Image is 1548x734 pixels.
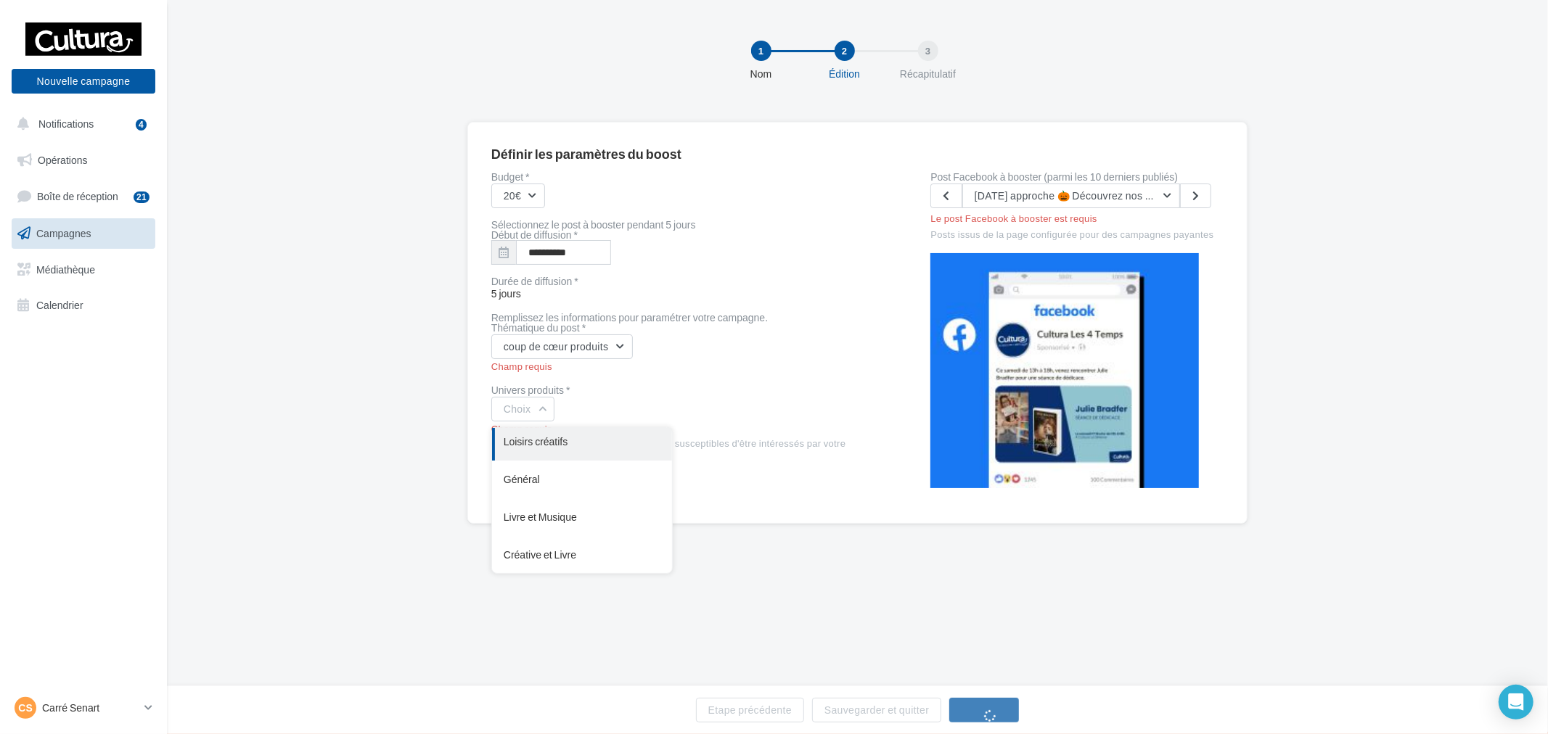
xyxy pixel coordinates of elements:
span: [DATE] approche 🎃 Découvrez nos inspirations en magasin pour créer votre déco de A à Z ! [975,189,1406,202]
label: Début de diffusion * [491,230,578,240]
a: Médiathèque [9,255,158,285]
span: CS [18,701,32,715]
span: Calendrier [36,299,83,311]
a: Opérations [9,145,158,176]
button: Sauvegarder et quitter [812,698,941,722]
p: Carré Senart [42,701,139,715]
div: Thématique du post * [491,323,885,333]
span: Médiathèque [36,263,95,275]
div: Champ requis [491,360,885,374]
span: Notifications [38,117,94,130]
button: Choix [491,397,555,421]
a: Boîte de réception21 [9,181,158,212]
label: Post Facebook à booster (parmi les 10 derniers publiés) [930,172,1224,182]
div: 2 [835,41,855,61]
a: Calendrier [9,290,158,321]
span: Boîte de réception [37,190,118,202]
button: 20€ [491,183,545,208]
div: Posts issus de la page configurée pour des campagnes payantes [930,226,1224,242]
button: Etape précédente [696,698,804,722]
label: Budget * [491,172,885,182]
button: Notifications 4 [9,109,152,139]
div: 3 [918,41,938,61]
div: 21 [134,191,150,203]
button: Nouvelle campagne [12,69,155,94]
div: Cet univers définira le panel d'internautes susceptibles d'être intéressés par votre campagne [491,437,885,463]
div: Créative et Livre [492,536,672,574]
a: CS Carré Senart [12,694,155,722]
div: Open Intercom Messenger [1499,685,1533,719]
div: Définir les paramètres du boost [491,147,681,160]
span: 5 jours [491,276,885,300]
span: Opérations [38,154,87,166]
div: Livre et Musique [492,498,672,536]
div: Général [492,461,672,498]
div: Récapitulatif [882,67,975,81]
div: Le post Facebook à booster est requis [930,210,1224,226]
button: [DATE] approche 🎃 Découvrez nos inspirations en magasin pour créer votre déco de A à Z ! [962,183,1180,208]
span: Campagnes [36,227,91,239]
div: Remplissez les informations pour paramétrer votre campagne. [491,313,885,323]
a: Campagnes [9,218,158,249]
img: operation-preview [930,253,1199,488]
div: Nom [715,67,808,81]
div: Sélectionnez le post à booster pendant 5 jours [491,220,885,230]
div: 1 [751,41,771,61]
button: coup de cœur produits [491,334,633,359]
div: Univers produits * [491,385,885,395]
div: 4 [136,119,147,131]
div: Champ requis [491,423,885,436]
div: Durée de diffusion * [491,276,885,286]
div: Loisirs créatifs [492,423,672,461]
div: Édition [798,67,891,81]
